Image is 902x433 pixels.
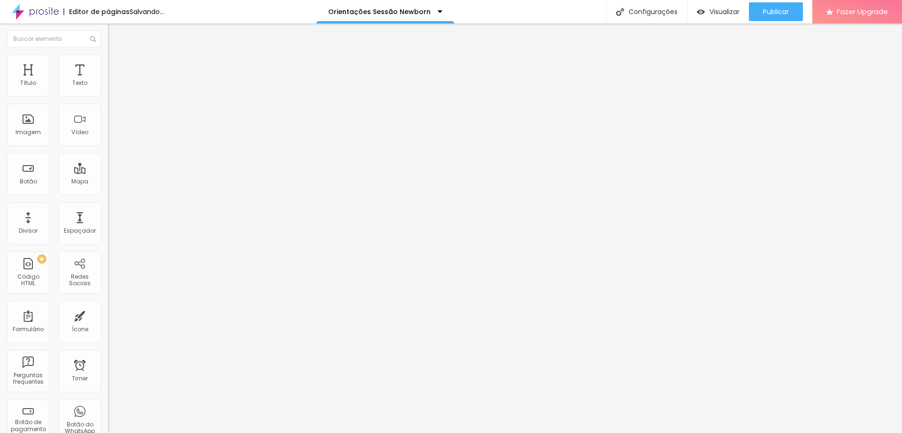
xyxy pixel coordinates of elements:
p: Orientações Sessão Newborn [328,8,431,15]
div: Código HTML [9,273,46,287]
div: Redes Sociais [61,273,98,287]
div: Editor de páginas [63,8,130,15]
div: Imagem [15,129,41,136]
button: Visualizar [687,2,749,21]
div: Perguntas frequentes [9,372,46,386]
input: Buscar elemento [7,30,101,47]
div: Timer [72,375,88,382]
span: Fazer Upgrade [837,8,888,15]
div: Ícone [72,326,88,333]
div: Salvando... [130,8,164,15]
button: Publicar [749,2,803,21]
div: Espaçador [64,228,96,234]
iframe: Editor [108,23,902,433]
div: Título [20,80,36,86]
img: Icone [90,36,96,42]
div: Vídeo [71,129,88,136]
div: Texto [72,80,87,86]
span: Publicar [763,8,789,15]
div: Botão de pagamento [9,419,46,433]
div: Formulário [13,326,44,333]
div: Mapa [71,178,88,185]
div: Botão [20,178,37,185]
span: Visualizar [709,8,740,15]
img: Icone [616,8,624,16]
img: view-1.svg [697,8,705,16]
div: Divisor [19,228,38,234]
